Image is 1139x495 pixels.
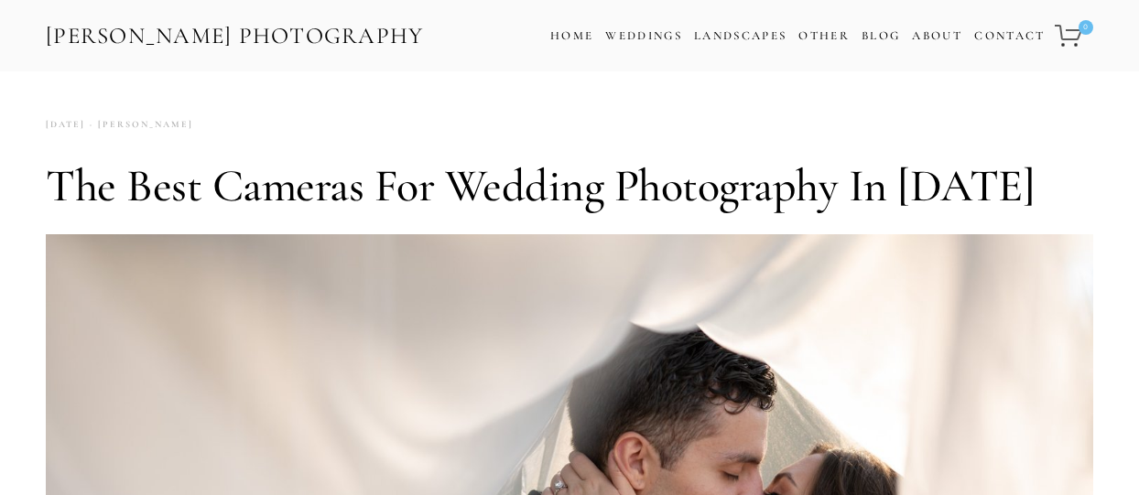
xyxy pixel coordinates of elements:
span: 0 [1079,20,1093,35]
time: [DATE] [46,113,85,137]
a: Home [550,23,593,49]
a: Landscapes [694,28,786,43]
a: [PERSON_NAME] Photography [44,16,426,57]
a: Contact [974,23,1045,49]
a: [PERSON_NAME] [85,113,193,137]
a: Other [798,28,850,43]
a: 0 items in cart [1052,14,1095,58]
a: Blog [862,23,900,49]
h1: The Best Cameras for Wedding Photography in [DATE] [46,158,1093,213]
a: Weddings [605,28,682,43]
a: About [912,23,962,49]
